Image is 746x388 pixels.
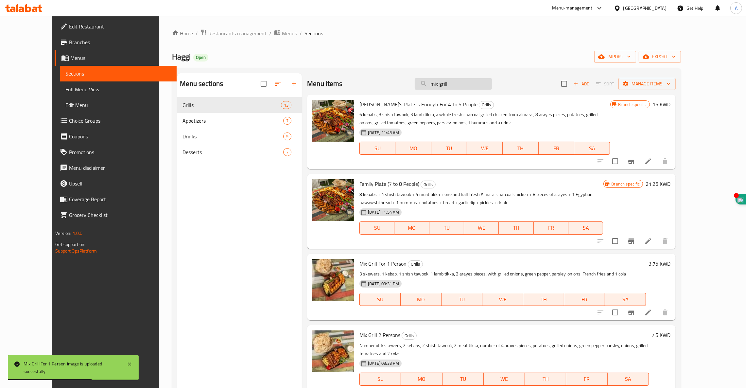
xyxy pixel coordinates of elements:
span: Sections [65,70,171,78]
a: Edit Menu [60,97,177,113]
span: 7 [284,149,291,155]
span: Grills [402,332,416,340]
button: MO [401,293,442,306]
div: Appetizers [182,117,283,125]
button: delete [657,305,673,320]
div: [GEOGRAPHIC_DATA] [623,5,667,12]
a: Choice Groups [55,113,177,129]
h2: Menu sections [180,79,223,89]
span: [DATE] 03:31 PM [365,281,402,287]
h2: Menu items [307,79,343,89]
button: SA [568,221,603,235]
span: MO [403,295,439,304]
span: Select to update [608,306,622,319]
span: SA [610,374,646,384]
span: Branch specific [616,101,650,108]
a: Grocery Checklist [55,207,177,223]
span: TU [432,223,461,233]
span: Promotions [69,148,171,156]
span: 13 [281,102,291,108]
button: MO [395,142,431,155]
a: Edit menu item [644,309,652,316]
span: import [599,53,631,61]
span: Open [193,55,208,60]
div: items [281,101,291,109]
nav: Menu sections [177,95,302,163]
a: Menus [274,29,297,38]
a: Support.OpsPlatform [55,247,97,255]
button: WE [464,221,499,235]
img: Mix Grill For 1 Person [312,259,354,301]
span: MO [397,223,426,233]
h6: 21.25 KWD [646,179,670,188]
span: SA [571,223,600,233]
button: FR [534,221,568,235]
nav: breadcrumb [172,29,681,38]
button: SU [359,373,401,386]
span: TH [501,223,531,233]
span: Menu disclaimer [69,164,171,172]
button: TH [499,221,533,235]
img: Mix Grill 2 Persons [312,330,354,372]
button: FR [539,142,574,155]
span: 5 [284,133,291,140]
span: TU [445,374,481,384]
li: / [300,29,302,37]
span: Upsell [69,180,171,187]
span: FR [567,295,602,304]
button: MO [394,221,429,235]
span: [DATE] 11:45 AM [365,130,402,136]
div: Grills13 [177,97,302,113]
span: TH [505,144,536,153]
span: Menus [282,29,297,37]
span: WE [470,144,500,153]
span: Desserts [182,148,283,156]
div: Open [193,54,208,62]
button: TH [523,293,564,306]
span: TH [526,295,562,304]
span: Choice Groups [69,117,171,125]
span: SU [362,223,392,233]
span: TH [528,374,564,384]
div: items [283,117,291,125]
div: Appetizers7 [177,113,302,129]
button: WE [484,373,525,386]
span: Sections [304,29,323,37]
span: FR [569,374,605,384]
span: Get support on: [55,240,85,249]
span: Edit Restaurant [69,23,171,30]
span: Family Plate (7 to 8 People) [359,179,419,189]
button: Branch-specific-item [623,233,639,249]
a: Edit menu item [644,157,652,165]
span: SA [577,144,607,153]
li: / [196,29,198,37]
button: SU [359,142,395,155]
span: 1.0.0 [73,229,83,238]
a: Edit Restaurant [55,19,177,34]
span: Grocery Checklist [69,211,171,219]
button: MO [401,373,442,386]
button: TU [442,373,484,386]
h6: 15 KWD [652,100,670,109]
span: SU [362,144,393,153]
span: Drinks [182,132,283,140]
span: A [735,5,737,12]
button: TH [525,373,566,386]
button: FR [564,293,605,306]
span: [DATE] 03:33 PM [365,360,402,366]
div: Grills [182,101,281,109]
span: Full Menu View [65,85,171,93]
button: delete [657,233,673,249]
button: SA [608,373,649,386]
span: FR [536,223,566,233]
div: Grills [421,181,436,188]
span: Select all sections [257,77,270,91]
button: delete [657,153,673,169]
button: Branch-specific-item [623,305,639,320]
h6: 7.5 KWD [651,330,670,340]
span: WE [467,223,496,233]
span: Branch specific [609,181,643,187]
a: Menus [55,50,177,66]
